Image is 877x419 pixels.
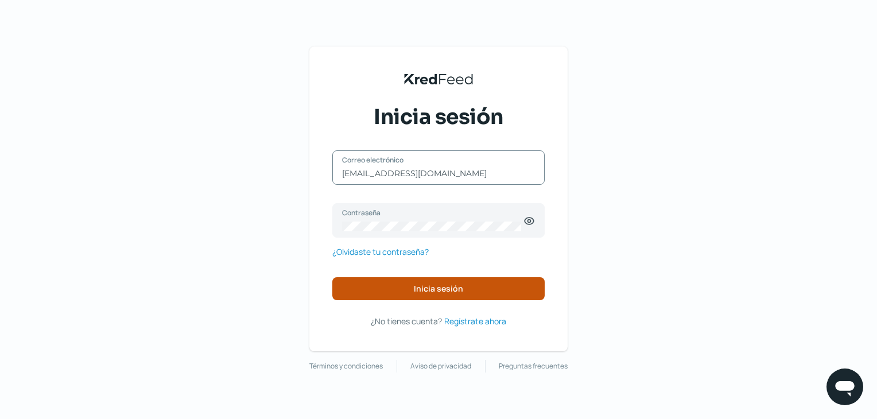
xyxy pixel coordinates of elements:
a: ¿Olvidaste tu contraseña? [332,245,429,259]
span: Inicia sesión [414,285,463,293]
a: Preguntas frecuentes [499,360,568,373]
a: Regístrate ahora [444,314,506,328]
a: Aviso de privacidad [410,360,471,373]
span: Inicia sesión [374,103,503,131]
label: Contraseña [342,208,523,218]
img: chatIcon [833,375,856,398]
label: Correo electrónico [342,155,523,165]
button: Inicia sesión [332,277,545,300]
span: ¿No tienes cuenta? [371,316,442,327]
a: Términos y condiciones [309,360,383,373]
